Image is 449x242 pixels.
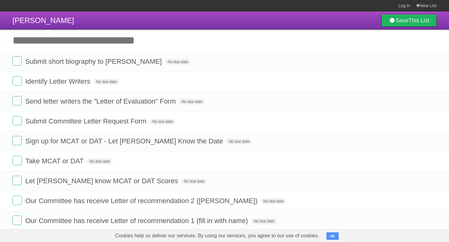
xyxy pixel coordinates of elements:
[12,56,22,66] label: Done
[381,14,437,27] a: SaveThis List
[25,117,148,125] span: Submit Committee Letter Request Form
[25,157,85,165] span: Take MCAT or DAT
[25,197,259,205] span: Our Committee has receive Letter of recommendation 2 ([PERSON_NAME])
[12,76,22,86] label: Done
[12,156,22,165] label: Done
[25,177,180,185] span: Let [PERSON_NAME] know MCAT or DAT Scores
[12,116,22,125] label: Done
[12,196,22,205] label: Done
[109,230,325,242] span: Cookies help us deliver our services. By using our services, you agree to our use of cookies.
[165,59,191,65] span: No due date
[87,159,112,164] span: No due date
[25,217,249,225] span: Our Committee has receive Letter of recommendation 1 (fill in with name)
[12,96,22,105] label: Done
[25,137,224,145] span: Sign up for MCAT or DAT - Let [PERSON_NAME] Know the Date
[94,79,119,85] span: No due date
[326,232,339,240] button: OK
[12,16,74,25] span: [PERSON_NAME]
[181,179,207,184] span: No due date
[150,119,175,124] span: No due date
[25,97,177,105] span: Send letter writers the "Letter of Evaluation" Form
[179,99,205,105] span: No due date
[261,198,286,204] span: No due date
[12,176,22,185] label: Done
[25,58,163,65] span: Submit short biography to [PERSON_NAME]
[12,136,22,145] label: Done
[226,139,252,144] span: No due date
[25,77,92,85] span: Identify Letter Writers
[408,17,429,24] b: This List
[251,218,277,224] span: No due date
[12,216,22,225] label: Done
